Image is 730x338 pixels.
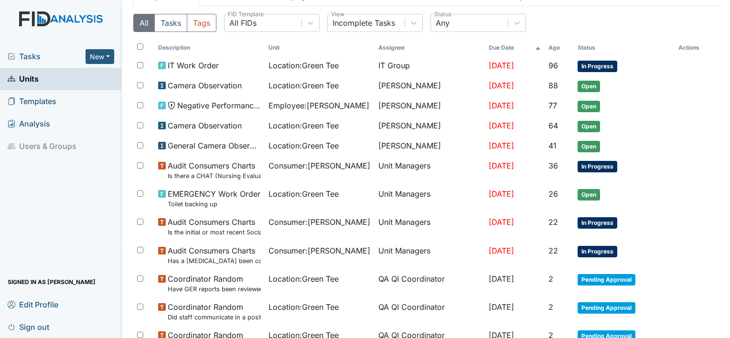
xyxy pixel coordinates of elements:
span: 77 [548,101,557,110]
span: [DATE] [489,189,514,199]
span: Consumer : [PERSON_NAME] [268,160,370,171]
span: 96 [548,61,558,70]
a: Tasks [8,51,86,62]
span: 2 [548,302,553,312]
input: Toggle All Rows Selected [137,43,143,50]
span: Coordinator Random Did staff communicate in a positive demeanor with consumers? [168,301,261,322]
small: Has a [MEDICAL_DATA] been completed for all [DEMOGRAPHIC_DATA] and [DEMOGRAPHIC_DATA] over 50 or ... [168,256,261,265]
span: EMERGENCY Work Order Toilet backing up [168,188,260,209]
div: Any [436,17,450,29]
span: 22 [548,217,558,227]
small: Have GER reports been reviewed by managers within 72 hours of occurrence? [168,285,261,294]
td: [PERSON_NAME] [375,136,485,156]
span: Consumer : [PERSON_NAME] [268,245,370,256]
td: IT Group [375,56,485,76]
span: Camera Observation [168,120,242,131]
span: Employee : [PERSON_NAME] [268,100,369,111]
span: [DATE] [489,121,514,130]
td: Unit Managers [375,212,485,241]
small: Did staff communicate in a positive demeanor with consumers? [168,313,261,322]
td: Unit Managers [375,156,485,184]
span: In Progress [578,246,617,257]
th: Actions [675,40,719,56]
span: Location : Green Tee [268,120,339,131]
button: New [86,49,114,64]
span: 41 [548,141,557,150]
span: Open [578,121,600,132]
th: Toggle SortBy [265,40,375,56]
td: [PERSON_NAME] [375,116,485,136]
span: Audit Consumers Charts Is the initial or most recent Social Evaluation in the chart? [168,216,261,237]
small: Is there a CHAT (Nursing Evaluation) no more than a year old? [168,171,261,180]
span: Location : Green Tee [268,301,339,313]
span: [DATE] [489,217,514,227]
button: All [133,14,155,32]
td: QA QI Coordinator [375,297,485,326]
span: Coordinator Random Have GER reports been reviewed by managers within 72 hours of occurrence? [168,273,261,294]
span: Templates [8,94,56,109]
td: [PERSON_NAME] [375,96,485,116]
span: Location : Green Tee [268,140,339,151]
span: [DATE] [489,246,514,255]
span: Analysis [8,116,50,131]
span: 2 [548,274,553,284]
span: Location : Green Tee [268,188,339,200]
span: In Progress [578,217,617,229]
span: In Progress [578,61,617,72]
span: [DATE] [489,302,514,312]
span: Audit Consumers Charts Is there a CHAT (Nursing Evaluation) no more than a year old? [168,160,261,180]
span: Units [8,72,39,86]
span: Open [578,141,600,152]
span: 64 [548,121,558,130]
span: Consumer : [PERSON_NAME] [268,216,370,228]
th: Toggle SortBy [485,40,545,56]
div: All FIDs [229,17,257,29]
span: [DATE] [489,101,514,110]
span: 88 [548,81,558,90]
td: Unit Managers [375,184,485,212]
small: Is the initial or most recent Social Evaluation in the chart? [168,228,261,237]
span: 26 [548,189,558,199]
span: Open [578,189,600,201]
th: Toggle SortBy [574,40,675,56]
span: [DATE] [489,81,514,90]
span: General Camera Observation [168,140,261,151]
th: Toggle SortBy [545,40,574,56]
span: Pending Approval [578,302,635,314]
span: Edit Profile [8,297,58,312]
div: Type filter [133,14,216,32]
td: Unit Managers [375,241,485,269]
span: Camera Observation [168,80,242,91]
span: IT Work Order [168,60,219,71]
span: Pending Approval [578,274,635,285]
td: QA QI Coordinator [375,269,485,297]
span: 36 [548,161,558,170]
span: [DATE] [489,274,514,284]
span: Location : Green Tee [268,60,339,71]
span: Open [578,101,600,112]
span: [DATE] [489,61,514,70]
div: Incomplete Tasks [333,17,395,29]
small: Toilet backing up [168,200,260,209]
span: 22 [548,246,558,255]
span: Open [578,81,600,92]
span: Signed in as [PERSON_NAME] [8,275,96,289]
span: Location : Green Tee [268,80,339,91]
button: Tasks [154,14,187,32]
button: Tags [187,14,216,32]
td: [PERSON_NAME] [375,76,485,96]
span: [DATE] [489,161,514,170]
th: Toggle SortBy [154,40,265,56]
span: Sign out [8,319,49,334]
span: Audit Consumers Charts Has a colonoscopy been completed for all males and females over 50 or is t... [168,245,261,265]
span: [DATE] [489,141,514,150]
span: In Progress [578,161,617,172]
th: Assignee [375,40,485,56]
span: Location : Green Tee [268,273,339,285]
span: Negative Performance Review [177,100,261,111]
